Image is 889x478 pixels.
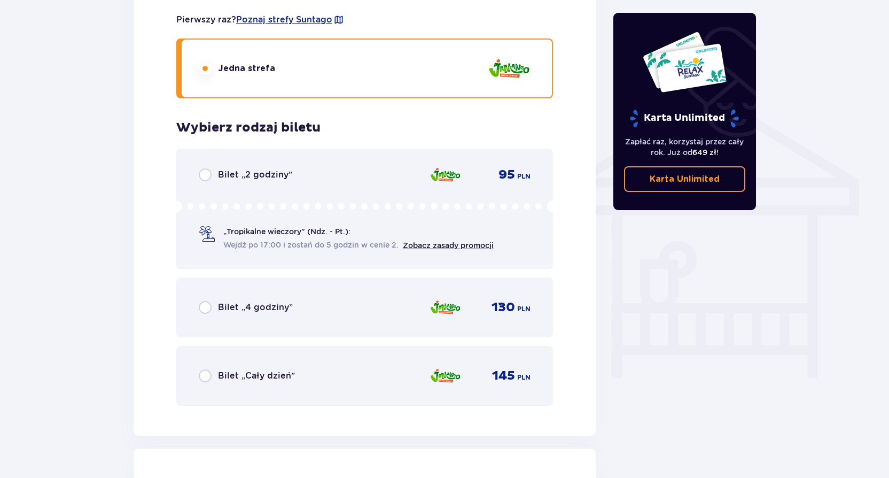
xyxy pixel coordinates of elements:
p: PLN [517,373,531,382]
a: Poznaj strefy Suntago [236,14,332,26]
p: Bilet „4 godziny” [218,302,293,313]
p: Wybierz rodzaj biletu [176,120,321,136]
p: 145 [492,368,515,384]
img: zone logo [488,53,531,84]
a: Zobacz zasady promocji [403,241,494,250]
p: Bilet „Cały dzień” [218,370,295,382]
p: Karta Unlimited [629,109,740,128]
img: zone logo [430,365,461,387]
img: zone logo [430,296,461,319]
span: 649 zł [692,148,716,157]
p: Zapłać raz, korzystaj przez cały rok. Już od ! [624,136,746,158]
p: Pierwszy raz? [176,14,344,26]
a: Karta Unlimited [624,166,746,192]
img: zone logo [430,164,461,186]
p: 95 [498,167,515,183]
p: Karta Unlimited [650,173,720,185]
span: Wejdź po 17:00 i zostań do 5 godzin w cenie 2. [223,240,399,250]
p: Jedna strefa [218,63,275,74]
p: 130 [492,299,515,315]
p: PLN [517,172,531,181]
p: Bilet „2 godziny” [218,169,292,181]
p: „Tropikalne wieczory" (Ndz. - Pt.): [223,226,350,237]
p: PLN [517,304,531,314]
